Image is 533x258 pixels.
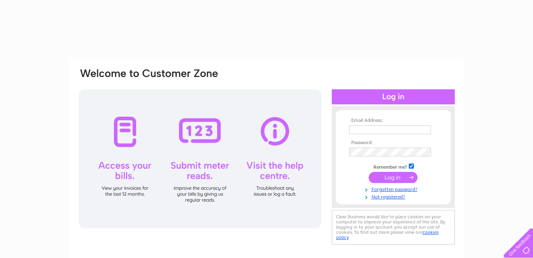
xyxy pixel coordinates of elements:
[349,185,439,193] a: Forgotten password?
[336,229,439,240] a: cookies policy
[369,172,418,183] input: Submit
[347,162,439,170] td: Remember me?
[347,140,439,146] th: Password:
[349,193,439,200] a: Not registered?
[332,210,455,245] div: Clear Business would like to place cookies on your computer to improve your experience of the sit...
[347,118,439,123] th: Email Address:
